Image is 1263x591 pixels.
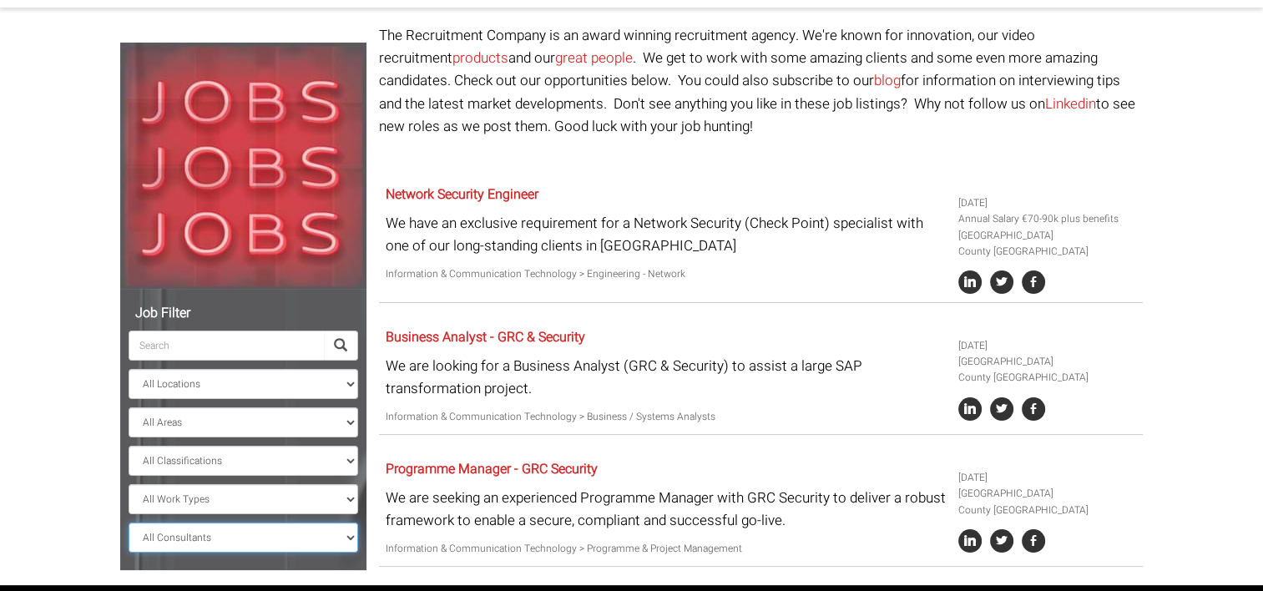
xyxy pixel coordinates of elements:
li: Annual Salary €70-90k plus benefits [958,211,1137,227]
img: Jobs, Jobs, Jobs [120,43,366,289]
li: [GEOGRAPHIC_DATA] County [GEOGRAPHIC_DATA] [958,486,1137,518]
li: [DATE] [958,338,1137,354]
a: Programme Manager - GRC Security [386,459,598,479]
input: Search [129,331,324,361]
a: great people [555,48,633,68]
p: We are looking for a Business Analyst (GRC & Security) to assist a large SAP transformation project. [386,355,946,400]
h5: Job Filter [129,306,358,321]
li: [DATE] [958,470,1137,486]
a: Business Analyst - GRC & Security [386,327,585,347]
p: Information & Communication Technology > Programme & Project Management [386,541,946,557]
li: [GEOGRAPHIC_DATA] County [GEOGRAPHIC_DATA] [958,228,1137,260]
p: Information & Communication Technology > Business / Systems Analysts [386,409,946,425]
a: Linkedin [1045,93,1096,114]
p: Information & Communication Technology > Engineering - Network [386,266,946,282]
a: products [452,48,508,68]
a: blog [874,70,901,91]
p: We are seeking an experienced Programme Manager with GRC Security to deliver a robust framework t... [386,487,946,532]
p: The Recruitment Company is an award winning recruitment agency. We're known for innovation, our v... [379,24,1143,138]
a: Network Security Engineer [386,184,538,205]
p: We have an exclusive requirement for a Network Security (Check Point) specialist with one of our ... [386,212,946,257]
li: [DATE] [958,195,1137,211]
li: [GEOGRAPHIC_DATA] County [GEOGRAPHIC_DATA] [958,354,1137,386]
